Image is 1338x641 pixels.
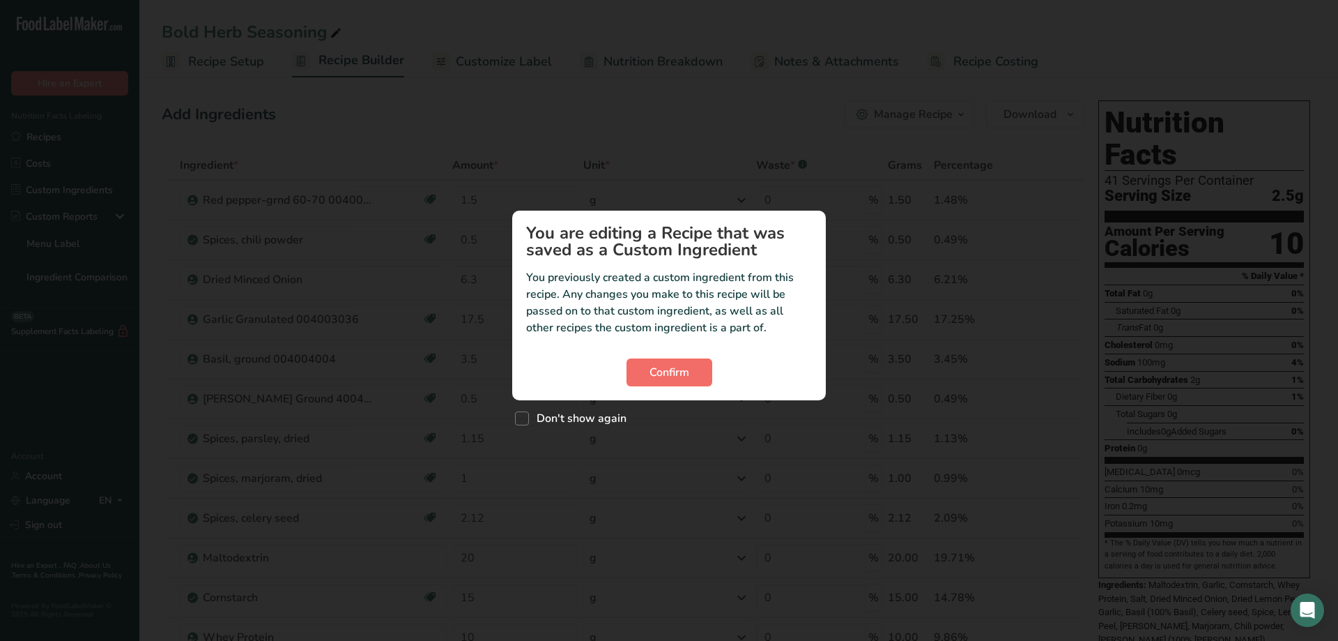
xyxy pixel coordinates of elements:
span: Don't show again [529,412,626,425]
div: Open Intercom Messenger [1291,594,1324,627]
button: Confirm [626,359,712,386]
h1: You are editing a Recipe that was saved as a Custom Ingredient [526,225,812,258]
p: You previously created a custom ingredient from this recipe. Any changes you make to this recipe ... [526,269,812,336]
span: Confirm [649,364,689,381]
